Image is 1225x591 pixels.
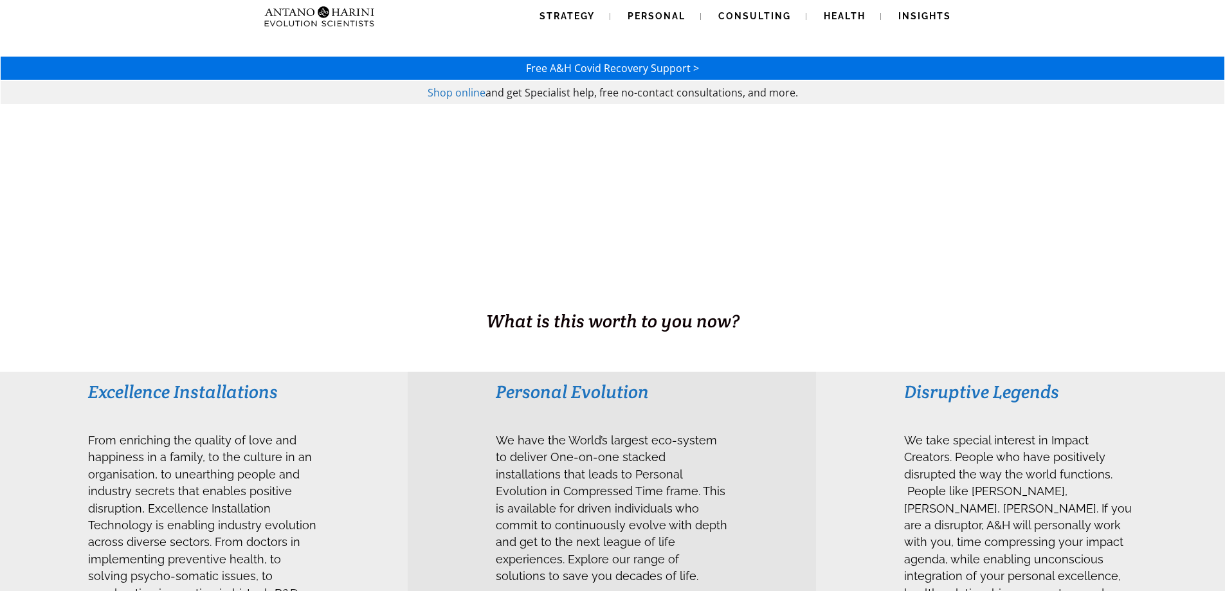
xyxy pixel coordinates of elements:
span: Personal [628,11,685,21]
a: Free A&H Covid Recovery Support > [526,61,699,75]
h1: BUSINESS. HEALTH. Family. Legacy [1,281,1224,308]
h3: Disruptive Legends [904,380,1136,403]
h3: Excellence Installations [88,380,320,403]
span: We have the World’s largest eco-system to deliver One-on-one stacked installations that leads to ... [496,433,727,583]
a: Shop online [428,86,485,100]
span: Insights [898,11,951,21]
span: Health [824,11,866,21]
span: and get Specialist help, free no-contact consultations, and more. [485,86,798,100]
span: Consulting [718,11,791,21]
span: What is this worth to you now? [486,309,740,332]
span: Strategy [540,11,595,21]
h3: Personal Evolution [496,380,728,403]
